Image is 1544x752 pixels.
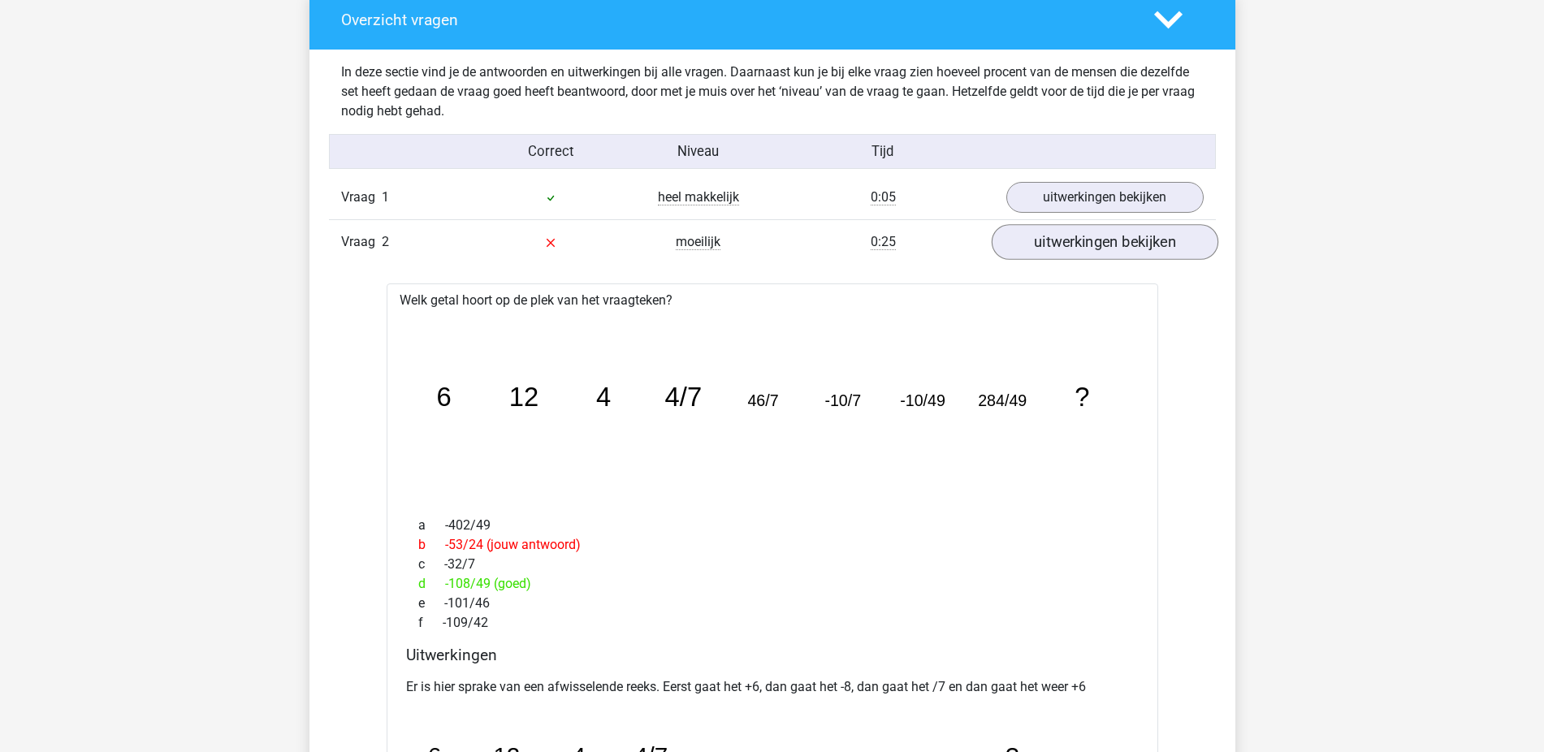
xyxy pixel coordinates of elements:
p: Er is hier sprake van een afwisselende reeks. Eerst gaat het +6, dan gaat het -8, dan gaat het /7... [406,677,1139,697]
div: -109/42 [406,613,1139,633]
span: d [418,574,445,594]
tspan: 6 [436,382,451,412]
span: heel makkelijk [658,189,739,205]
div: -32/7 [406,555,1139,574]
div: -101/46 [406,594,1139,613]
tspan: 4/7 [665,382,703,412]
span: f [418,613,443,633]
tspan: 4 [596,382,611,412]
tspan: -10/7 [825,391,862,409]
tspan: 284/49 [979,391,1027,409]
div: Correct [477,141,625,162]
a: uitwerkingen bekijken [991,224,1217,260]
span: 2 [382,234,389,249]
tspan: -10/49 [901,391,946,409]
div: -108/49 (goed) [406,574,1139,594]
tspan: 12 [508,382,538,412]
span: 0:25 [871,234,896,250]
div: -402/49 [406,516,1139,535]
span: 1 [382,189,389,205]
span: moeilijk [676,234,720,250]
div: Tijd [772,141,993,162]
tspan: ? [1076,382,1091,412]
span: 0:05 [871,189,896,205]
span: Vraag [341,232,382,252]
h4: Overzicht vragen [341,11,1130,29]
span: c [418,555,444,574]
div: In deze sectie vind je de antwoorden en uitwerkingen bij alle vragen. Daarnaast kun je bij elke v... [329,63,1216,121]
div: Niveau [625,141,772,162]
a: uitwerkingen bekijken [1006,182,1204,213]
h4: Uitwerkingen [406,646,1139,664]
span: a [418,516,445,535]
span: Vraag [341,188,382,207]
span: e [418,594,444,613]
span: b [418,535,445,555]
tspan: 46/7 [748,391,779,409]
div: -53/24 (jouw antwoord) [406,535,1139,555]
